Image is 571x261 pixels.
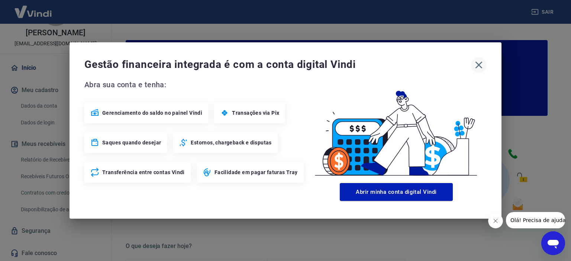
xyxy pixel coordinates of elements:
span: Olá! Precisa de ajuda? [4,5,62,11]
iframe: Mensagem da empresa [506,212,565,228]
button: Abrir minha conta digital Vindi [340,183,453,201]
span: Transações via Pix [232,109,279,117]
img: Good Billing [306,79,487,180]
iframe: Fechar mensagem [488,213,503,228]
span: Saques quando desejar [102,139,161,146]
span: Transferência entre contas Vindi [102,169,185,176]
span: Gestão financeira integrada é com a conta digital Vindi [84,57,471,72]
span: Gerenciamento do saldo no painel Vindi [102,109,202,117]
span: Abra sua conta e tenha: [84,79,306,91]
span: Estornos, chargeback e disputas [191,139,271,146]
iframe: Botão para abrir a janela de mensagens [541,231,565,255]
span: Facilidade em pagar faturas Tray [214,169,298,176]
